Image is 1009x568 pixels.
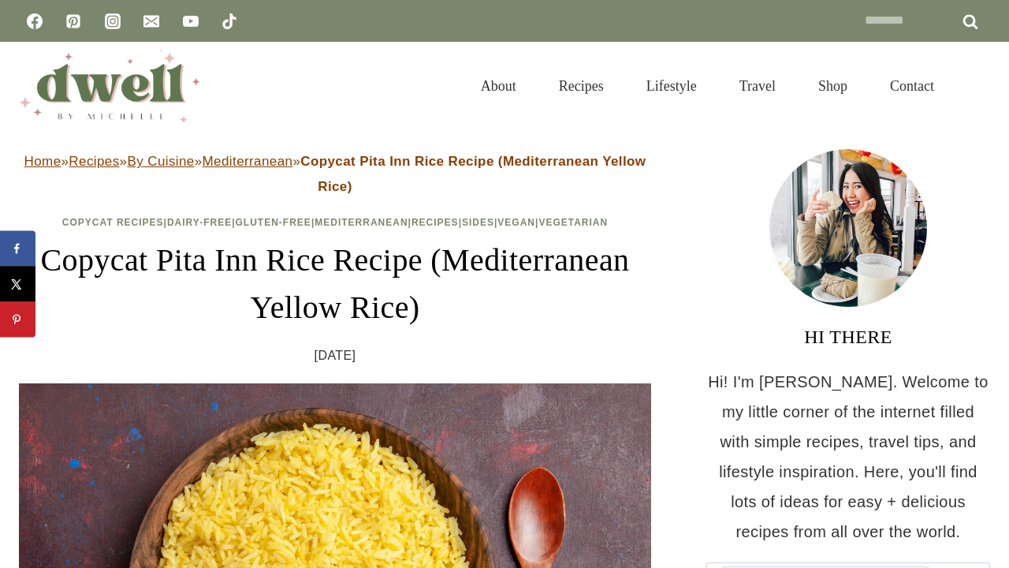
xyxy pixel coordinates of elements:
a: Shop [797,58,869,114]
p: Hi! I'm [PERSON_NAME]. Welcome to my little corner of the internet filled with simple recipes, tr... [706,367,990,547]
a: Gluten-Free [236,217,311,228]
h3: HI THERE [706,323,990,351]
strong: Copycat Pita Inn Rice Recipe (Mediterranean Yellow Rice) [300,154,646,194]
a: Recipes [69,154,119,169]
a: Pinterest [58,6,89,37]
span: | | | | | | | [62,217,608,228]
a: Recipes [411,217,459,228]
a: By Cuisine [127,154,194,169]
a: Vegetarian [538,217,608,228]
a: Recipes [538,58,625,114]
a: Mediterranean [203,154,293,169]
img: DWELL by michelle [19,50,200,122]
a: Contact [869,58,955,114]
a: Email [136,6,167,37]
time: [DATE] [315,344,356,368]
a: Home [24,154,61,169]
span: » » » » [24,154,646,194]
a: Facebook [19,6,50,37]
a: Travel [718,58,797,114]
a: TikTok [214,6,245,37]
button: View Search Form [963,73,990,99]
a: Lifestyle [625,58,718,114]
a: Vegan [497,217,535,228]
a: About [460,58,538,114]
nav: Primary Navigation [460,58,955,114]
a: Copycat Recipes [62,217,164,228]
a: Instagram [97,6,128,37]
a: Sides [462,217,494,228]
h1: Copycat Pita Inn Rice Recipe (Mediterranean Yellow Rice) [19,237,651,331]
a: Mediterranean [315,217,408,228]
a: YouTube [175,6,207,37]
a: Dairy-Free [167,217,232,228]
